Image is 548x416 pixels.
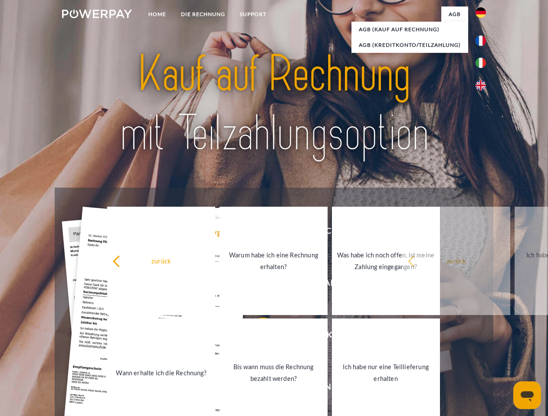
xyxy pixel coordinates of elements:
[225,249,322,273] div: Warum habe ich eine Rechnung erhalten?
[476,80,486,91] img: en
[225,361,322,384] div: Bis wann muss die Rechnung bezahlt werden?
[476,7,486,18] img: de
[174,6,233,22] a: DIE RECHNUNG
[513,381,541,409] iframe: Schaltfläche zum Öffnen des Messaging-Fensters
[332,207,440,315] a: Was habe ich noch offen, ist meine Zahlung eingegangen?
[337,361,435,384] div: Ich habe nur eine Teillieferung erhalten
[83,42,465,166] img: title-powerpay_de.svg
[112,255,210,266] div: zurück
[351,37,468,53] a: AGB (Kreditkonto/Teilzahlung)
[351,22,468,37] a: AGB (Kauf auf Rechnung)
[476,58,486,68] img: it
[407,255,505,266] div: zurück
[62,10,132,18] img: logo-powerpay-white.svg
[441,6,468,22] a: agb
[112,367,210,378] div: Wann erhalte ich die Rechnung?
[141,6,174,22] a: Home
[337,249,435,273] div: Was habe ich noch offen, ist meine Zahlung eingegangen?
[233,6,274,22] a: SUPPORT
[476,36,486,46] img: fr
